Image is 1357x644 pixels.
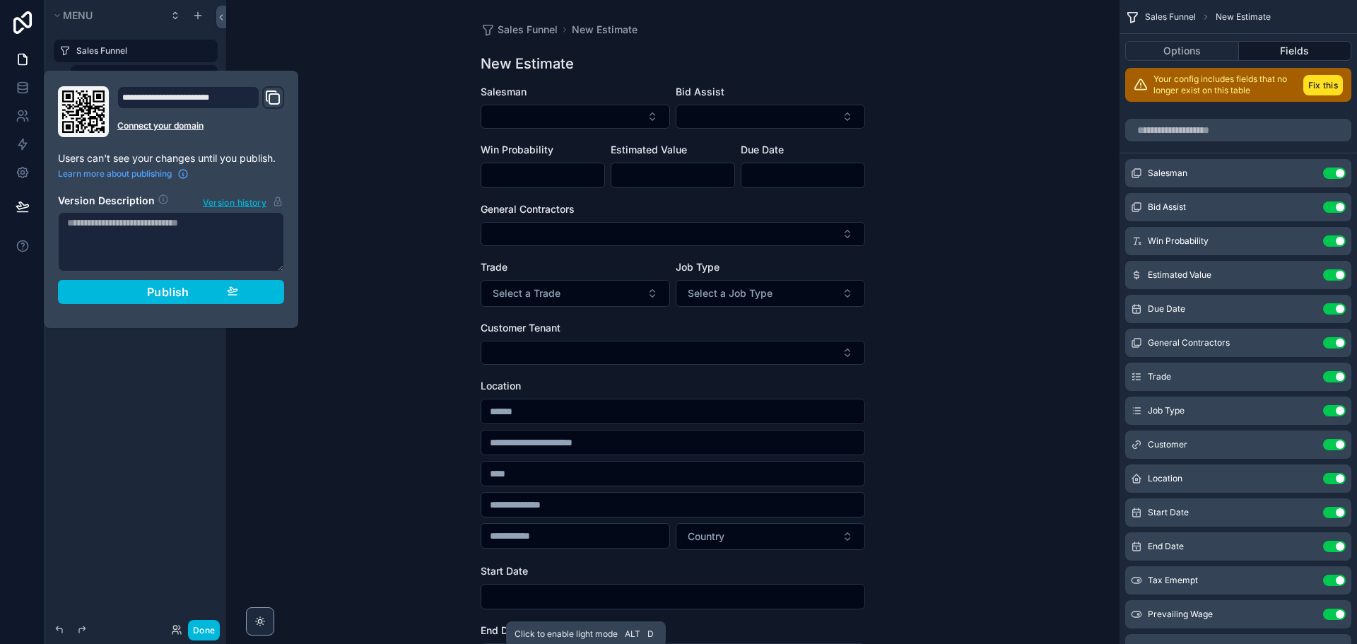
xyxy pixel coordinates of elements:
button: Select Button [676,105,865,129]
span: Trade [481,261,507,273]
button: Menu [51,6,161,25]
span: New Estimate [1216,11,1271,23]
span: General Contractors [481,203,575,215]
span: Location [1148,473,1182,484]
span: Start Date [481,565,528,577]
span: Tax Emempt [1148,575,1198,586]
span: Win Probability [481,144,553,156]
button: Select Button [676,280,865,307]
button: Select Button [676,523,865,550]
span: Start Date [1148,507,1189,518]
span: Sales Funnel [1145,11,1196,23]
button: Fields [1239,41,1352,61]
span: Job Type [676,261,719,273]
span: Sales Funnel [498,23,558,37]
span: Click to enable light mode [515,628,618,640]
span: Estimated Value [1148,269,1211,281]
button: Select Button [481,105,670,129]
a: New Estimate [71,65,218,88]
a: New Estimate [572,23,638,37]
span: Salesman [1148,168,1187,179]
span: Salesman [481,86,527,98]
button: Select Button [481,222,865,246]
span: Estimated Value [611,144,687,156]
h1: New Estimate [481,54,574,74]
span: End Date [481,624,523,636]
button: Select Button [481,280,670,307]
label: Sales Funnel [76,45,209,57]
span: General Contractors [1148,337,1230,349]
button: Version history [202,194,284,209]
a: Learn more about publishing [58,168,189,180]
button: Publish [58,280,284,304]
button: Fix this [1303,75,1343,95]
span: Select a Job Type [688,286,773,300]
span: Bid Assist [676,86,724,98]
p: Users can't see your changes until you publish. [58,151,284,165]
div: Domain and Custom Link [117,86,284,137]
span: Job Type [1148,405,1185,416]
span: Learn more about publishing [58,168,172,180]
h2: Version Description [58,194,155,209]
a: Connect your domain [117,120,284,131]
button: Done [188,620,220,640]
span: Menu [63,9,93,21]
span: Customer Tenant [481,322,560,334]
span: Version history [203,194,266,209]
span: Location [481,380,521,392]
a: Sales Funnel [481,23,558,37]
button: Options [1125,41,1239,61]
span: Trade [1148,371,1171,382]
span: Due Date [741,144,784,156]
span: Publish [147,285,189,299]
span: Country [688,529,724,544]
span: End Date [1148,541,1184,552]
span: Select a Trade [493,286,560,300]
span: Win Probability [1148,235,1209,247]
span: D [645,628,656,640]
span: Due Date [1148,303,1185,315]
p: Your config includes fields that no longer exist on this table [1153,74,1298,96]
span: Alt [625,628,640,640]
span: Prevailing Wage [1148,609,1213,620]
button: Select Button [481,341,865,365]
span: Customer [1148,439,1187,450]
span: Bid Assist [1148,201,1186,213]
